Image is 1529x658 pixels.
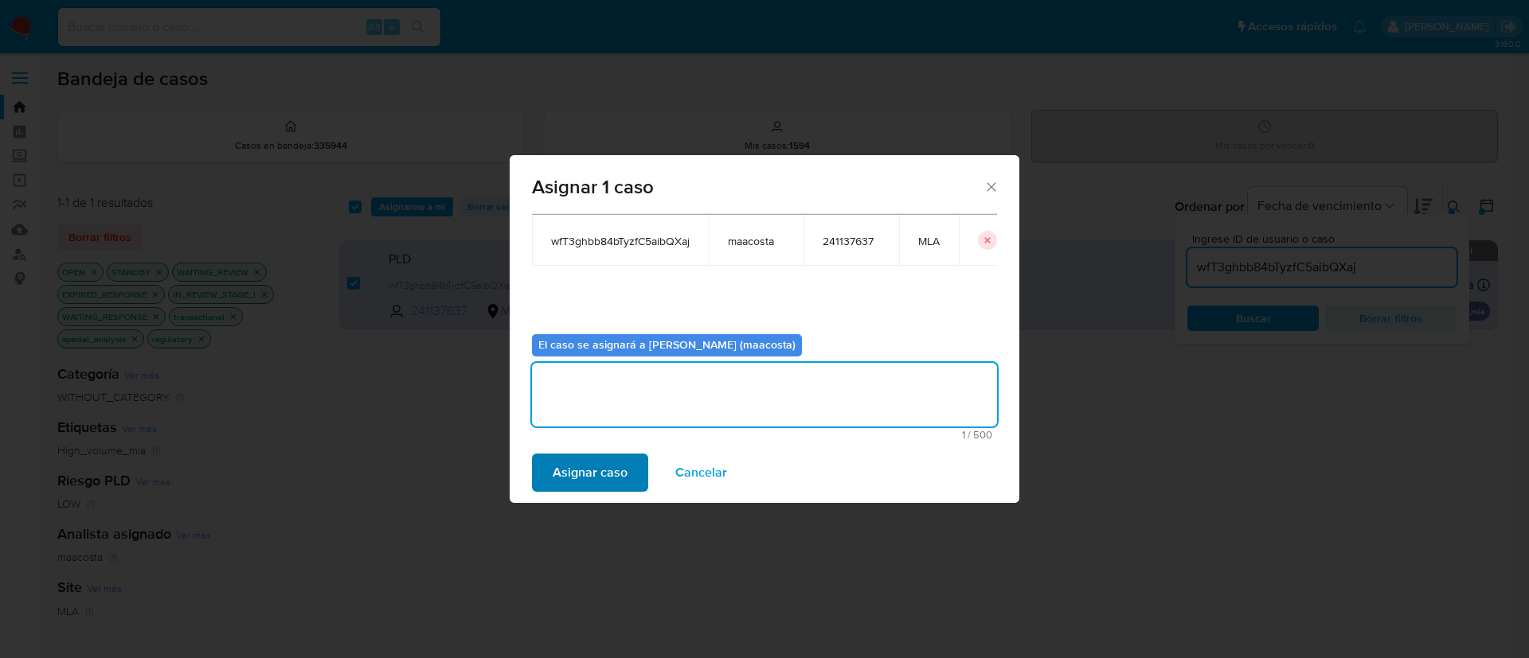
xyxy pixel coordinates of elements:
[675,455,727,490] span: Cancelar
[978,231,997,250] button: icon-button
[537,430,992,440] span: Máximo 500 caracteres
[510,155,1019,503] div: assign-modal
[538,337,796,352] b: El caso se asignará a [PERSON_NAME] (maacosta)
[551,234,690,248] span: wfT3ghbb84bTyzfC5aibQXaj
[553,455,628,490] span: Asignar caso
[983,179,998,193] button: Cerrar ventana
[655,454,748,492] button: Cancelar
[532,454,648,492] button: Asignar caso
[532,177,983,197] span: Asignar 1 caso
[728,234,784,248] span: maacosta
[918,234,940,248] span: MLA
[823,234,880,248] span: 241137637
